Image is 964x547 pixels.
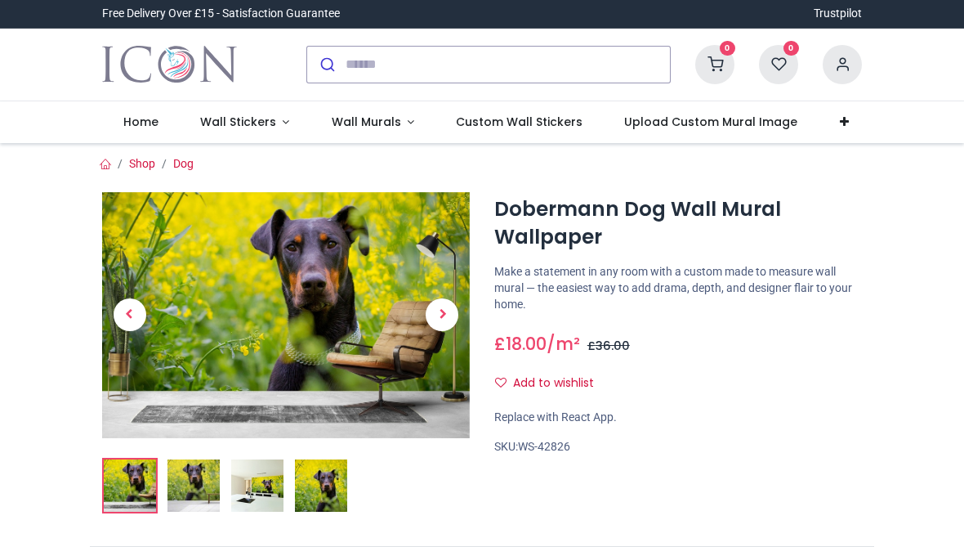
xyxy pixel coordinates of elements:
img: Icon Wall Stickers [102,42,237,87]
img: WS-42826-04 [295,460,347,512]
a: Previous [102,229,158,401]
span: Previous [114,298,146,331]
span: 18.00 [506,332,547,356]
div: SKU: [494,439,862,455]
span: Home [123,114,158,130]
a: Dog [173,157,194,170]
a: Wall Murals [310,101,435,144]
span: Wall Murals [332,114,401,130]
span: WS-42826 [518,440,570,453]
a: Logo of Icon Wall Stickers [102,42,237,87]
a: 0 [695,56,734,69]
a: 0 [759,56,798,69]
a: Trustpilot [814,6,862,22]
span: Upload Custom Mural Image [624,114,797,130]
span: /m² [547,332,580,356]
i: Add to wishlist [495,377,507,388]
span: Custom Wall Stickers [456,114,582,130]
img: Dobermann Dog Wall Mural Wallpaper [102,192,470,438]
img: Dobermann Dog Wall Mural Wallpaper [104,460,156,512]
span: £ [587,338,630,354]
img: WS-42826-02 [167,460,220,512]
div: Free Delivery Over £15 - Satisfaction Guarantee [102,6,340,22]
span: Next [426,298,458,331]
img: WS-42826-03 [231,460,283,512]
p: Make a statement in any room with a custom made to measure wall mural — the easiest way to add dr... [494,264,862,312]
button: Add to wishlistAdd to wishlist [494,370,608,397]
span: £ [494,332,547,356]
a: Wall Stickers [179,101,310,144]
span: 36.00 [596,338,630,354]
h1: Dobermann Dog Wall Mural Wallpaper [494,195,862,252]
button: Submit [307,47,346,83]
span: Wall Stickers [200,114,276,130]
a: Shop [129,157,155,170]
div: Replace with React App. [494,410,862,426]
a: Next [415,229,471,401]
sup: 0 [720,41,735,56]
sup: 0 [783,41,799,56]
